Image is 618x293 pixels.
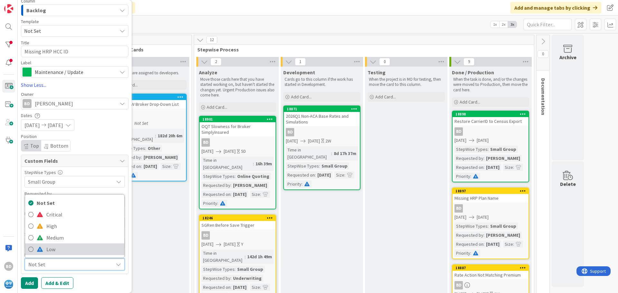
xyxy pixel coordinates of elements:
[453,117,529,125] div: Restore CarrierID to Census Export
[25,209,124,220] a: Critical
[453,188,529,194] div: 18897
[453,111,529,125] div: 18898Restore CarrierID to Census Export
[201,148,213,155] span: [DATE]
[491,21,499,28] span: 1x
[201,250,245,264] div: Time in [GEOGRAPHIC_DATA]
[489,146,518,153] div: Small Group
[24,27,112,35] span: Not Set
[453,271,529,279] div: Rate Action Not Matching Premium
[231,191,248,198] div: [DATE]
[499,21,508,28] span: 2x
[217,200,218,207] span: :
[308,138,320,144] span: [DATE]
[284,106,360,112] div: 18871
[260,284,261,291] span: :
[201,157,253,171] div: Time in [GEOGRAPHIC_DATA]
[454,173,470,180] div: Priority
[250,284,260,291] div: Size
[21,60,31,65] span: Label
[334,171,344,179] div: Size
[28,260,110,269] span: Not Set
[286,162,319,169] div: StepWise Types
[201,266,235,273] div: StepWise Types
[231,284,248,291] div: [DATE]
[452,111,529,182] a: 18898Restore CarrierID to Census ExportBD[DATE][DATE]StepWise Types:Small GroupRequested by:[PERS...
[455,112,529,116] div: 18898
[560,180,576,188] div: Delete
[24,121,40,129] span: [DATE]
[453,111,529,117] div: 18898
[199,116,276,209] a: 18901OQT Slowness for Broker SimplyInsuredBD[DATE][DATE]5DTime in [GEOGRAPHIC_DATA]:16h 39mStepWi...
[201,182,230,189] div: Requested by
[344,171,345,179] span: :
[46,221,121,231] span: High
[368,69,386,76] span: Testing
[224,148,236,155] span: [DATE]
[510,2,601,14] div: Add and manage tabs by clicking
[141,163,142,170] span: :
[286,146,331,160] div: Time in [GEOGRAPHIC_DATA]
[285,77,359,87] p: Cards go to this column if the work has started in Development.
[460,99,480,105] span: Add Card...
[523,19,572,30] input: Quick Filter...
[452,188,529,259] a: 18897Missing HRP Plan NameBD[DATE][DATE]StepWise Types:Small GroupRequested by:[PERSON_NAME]Reque...
[231,182,269,189] div: [PERSON_NAME]
[26,6,46,14] span: Backlog
[155,132,156,139] span: :
[455,266,529,270] div: 18887
[21,134,37,139] span: Position
[287,107,360,111] div: 18871
[14,1,29,9] span: Support
[25,243,124,255] a: Low
[320,162,349,169] div: Small Group
[110,110,186,119] div: BD
[302,180,303,188] span: :
[236,266,265,273] div: Small Group
[540,78,547,115] span: Documentation
[332,150,358,157] div: 8d 17h 37m
[4,280,13,289] img: avatar
[28,177,110,186] span: Small Group
[286,171,315,179] div: Requested on
[211,58,221,66] span: 2
[513,241,514,248] span: :
[508,21,517,28] span: 3x
[316,171,332,179] div: [DATE]
[464,58,474,66] span: 9
[454,146,488,153] div: StepWise Types
[21,46,128,57] textarea: Missing HRP HCC ID
[21,5,128,16] button: Backlog
[46,210,121,219] span: Critical
[35,68,114,77] span: Maintenance / Update
[201,173,235,180] div: StepWise Types
[241,148,246,155] div: 5D
[284,128,360,136] div: BD
[286,138,298,144] span: [DATE]
[24,170,125,175] div: StepWise Types
[452,69,494,76] span: Done / Production
[454,223,488,230] div: StepWise Types
[146,145,162,152] div: Other
[113,95,186,99] div: 17951
[284,106,360,126] div: 188712026Q1 Non-ACA Base Rates and Simulations
[453,194,529,202] div: Missing HRP Plan Name
[35,100,73,107] span: [PERSON_NAME]
[503,241,513,248] div: Size
[21,113,32,118] span: Dates
[250,191,260,198] div: Size
[171,163,172,170] span: :
[200,215,276,221] div: 18246
[25,232,124,243] a: Medium
[286,128,294,136] div: BD
[241,241,243,248] div: Y
[112,129,155,143] div: Time in [GEOGRAPHIC_DATA]
[484,232,522,239] div: [PERSON_NAME]
[142,163,159,170] div: [DATE]
[315,171,316,179] span: :
[253,160,254,167] span: :
[201,275,230,282] div: Requested by
[283,69,315,76] span: Development
[483,164,484,171] span: :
